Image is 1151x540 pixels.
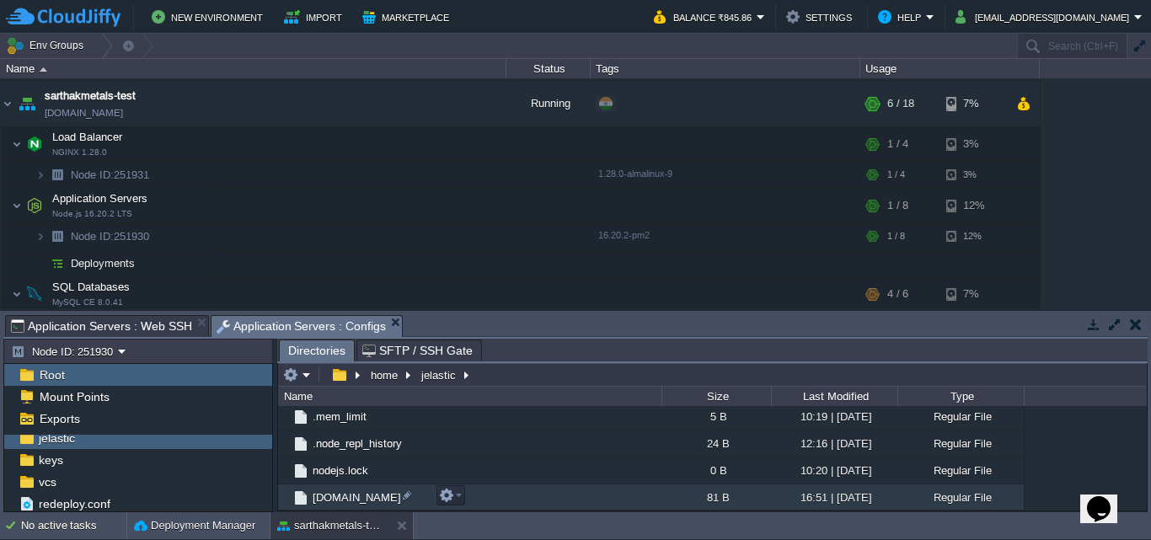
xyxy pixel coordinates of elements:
img: AMDAwAAAACH5BAEAAAAALAAAAAABAAEAAAICRAEAOw== [278,404,292,430]
button: Env Groups [6,34,89,57]
div: Status [507,59,590,78]
img: AMDAwAAAACH5BAEAAAAALAAAAAABAAEAAAICRAEAOw== [12,189,22,222]
img: AMDAwAAAACH5BAEAAAAALAAAAAABAAEAAAICRAEAOw== [40,67,47,72]
div: 7% [946,277,1001,311]
span: 1.28.0-almalinux-9 [598,168,672,179]
img: AMDAwAAAACH5BAEAAAAALAAAAAABAAEAAAICRAEAOw== [292,408,310,426]
img: AMDAwAAAACH5BAEAAAAALAAAAAABAAEAAAICRAEAOw== [46,223,69,249]
span: Node.js 16.20.2 LTS [52,209,132,219]
span: 251930 [69,229,152,243]
img: AMDAwAAAACH5BAEAAAAALAAAAAABAAEAAAICRAEAOw== [23,189,46,222]
img: AMDAwAAAACH5BAEAAAAALAAAAAABAAEAAAICRAEAOw== [1,81,14,126]
span: Node ID: [71,230,114,243]
span: NGINX 1.28.0 [52,147,107,158]
div: 6 / 18 [887,81,914,126]
div: 12% [946,189,1001,222]
button: Deployment Manager [134,517,255,534]
span: Application Servers : Web SSH [11,316,192,336]
a: keys [35,452,66,468]
span: MySQL CE 8.0.41 [52,297,123,307]
span: [DOMAIN_NAME] [310,490,404,505]
img: AMDAwAAAACH5BAEAAAAALAAAAAABAAEAAAICRAEAOw== [15,81,39,126]
span: Directories [288,340,345,361]
a: [DOMAIN_NAME] [45,104,123,121]
a: Mount Points [36,389,112,404]
div: Regular File [897,430,1024,457]
span: Load Balancer [51,130,125,144]
img: AMDAwAAAACH5BAEAAAAALAAAAAABAAEAAAICRAEAOw== [35,162,46,188]
button: Help [878,7,926,27]
div: 1 / 8 [887,223,905,249]
a: Load BalancerNGINX 1.28.0 [51,131,125,143]
a: Root [36,367,67,382]
img: AMDAwAAAACH5BAEAAAAALAAAAAABAAEAAAICRAEAOw== [35,250,46,276]
span: 251931 [69,168,152,182]
div: 1 / 4 [887,162,905,188]
a: SQL DatabasesMySQL CE 8.0.41 [51,281,132,293]
a: nodejs.lock [310,463,371,478]
button: [EMAIL_ADDRESS][DOMAIN_NAME] [956,7,1134,27]
div: 4 / 6 [887,277,908,311]
button: Node ID: 251930 [11,344,118,359]
div: 10:20 | [DATE] [771,457,897,484]
div: Size [663,387,771,406]
div: 81 B [661,484,771,511]
a: sarthakmetals-test [45,88,136,104]
div: 12:16 | [DATE] [771,430,897,457]
div: Name [2,59,506,78]
span: Application Servers [51,191,150,206]
img: AMDAwAAAACH5BAEAAAAALAAAAAABAAEAAAICRAEAOw== [292,462,310,480]
img: AMDAwAAAACH5BAEAAAAALAAAAAABAAEAAAICRAEAOw== [12,127,22,161]
div: 12% [946,223,1001,249]
div: 7% [946,81,1001,126]
button: Balance ₹845.86 [654,7,757,27]
button: Import [284,7,347,27]
span: 16.20.2-pm2 [598,230,650,240]
img: AMDAwAAAACH5BAEAAAAALAAAAAABAAEAAAICRAEAOw== [278,484,292,511]
div: Regular File [897,457,1024,484]
a: Exports [36,411,83,426]
span: Application Servers : Configs [217,316,387,337]
img: AMDAwAAAACH5BAEAAAAALAAAAAABAAEAAAICRAEAOw== [46,162,69,188]
span: Deployments [69,256,137,270]
div: Running [506,81,591,126]
div: 3% [946,162,1001,188]
a: .node_repl_history [310,436,404,451]
img: AMDAwAAAACH5BAEAAAAALAAAAAABAAEAAAICRAEAOw== [278,430,292,457]
div: 5 B [661,404,771,430]
div: Name [280,387,661,406]
span: jelastic [35,430,78,446]
div: Regular File [897,404,1024,430]
span: SQL Databases [51,280,132,294]
img: AMDAwAAAACH5BAEAAAAALAAAAAABAAEAAAICRAEAOw== [12,277,22,311]
a: .mem_limit [310,409,369,424]
img: AMDAwAAAACH5BAEAAAAALAAAAAABAAEAAAICRAEAOw== [292,489,310,507]
img: AMDAwAAAACH5BAEAAAAALAAAAAABAAEAAAICRAEAOw== [35,223,46,249]
div: Type [899,387,1024,406]
div: 3% [946,127,1001,161]
button: sarthakmetals-test [277,517,383,534]
div: No active tasks [21,512,126,539]
div: Regular File [897,484,1024,511]
button: jelastic [419,367,460,382]
img: AMDAwAAAACH5BAEAAAAALAAAAAABAAEAAAICRAEAOw== [292,435,310,453]
a: vcs [35,474,59,489]
img: AMDAwAAAACH5BAEAAAAALAAAAAABAAEAAAICRAEAOw== [23,277,46,311]
img: AMDAwAAAACH5BAEAAAAALAAAAAABAAEAAAICRAEAOw== [23,127,46,161]
div: Usage [861,59,1039,78]
button: home [368,367,402,382]
span: SFTP / SSH Gate [362,340,473,361]
button: New Environment [152,7,268,27]
span: Node ID: [71,168,114,181]
a: Node ID:251931 [69,168,152,182]
div: 0 B [661,457,771,484]
a: Application ServersNode.js 16.20.2 LTS [51,192,150,205]
div: 10:19 | [DATE] [771,404,897,430]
